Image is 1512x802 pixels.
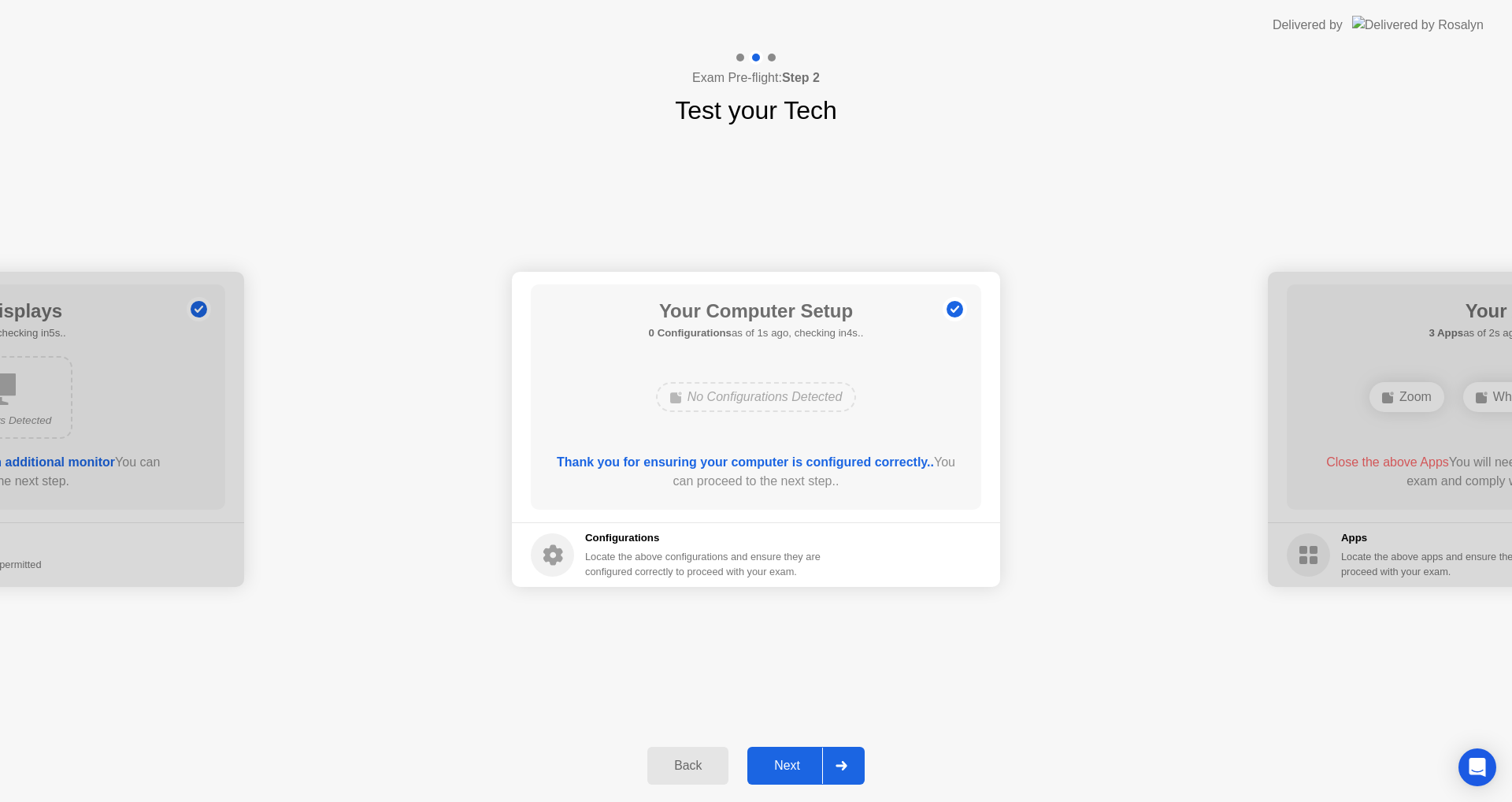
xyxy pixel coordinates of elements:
div: You can proceed to the next step.. [554,453,959,491]
b: Step 2 [782,71,820,84]
div: Locate the above configurations and ensure they are configured correctly to proceed with your exam. [585,549,824,579]
h1: Your Computer Setup [649,297,864,325]
h5: as of 1s ago, checking in4s.. [649,325,864,341]
h4: Exam Pre-flight: [692,69,820,87]
h5: Configurations [585,530,824,546]
div: No Configurations Detected [656,382,857,412]
div: Delivered by [1273,16,1343,35]
b: Thank you for ensuring your computer is configured correctly.. [557,455,934,469]
div: Open Intercom Messenger [1458,748,1496,786]
div: Back [652,759,724,773]
button: Back [647,747,728,785]
button: Next [747,747,865,785]
h1: Test your Tech [675,91,837,129]
img: Delivered by Rosalyn [1352,16,1484,34]
div: Next [752,759,822,773]
b: 0 Configurations [649,327,732,339]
